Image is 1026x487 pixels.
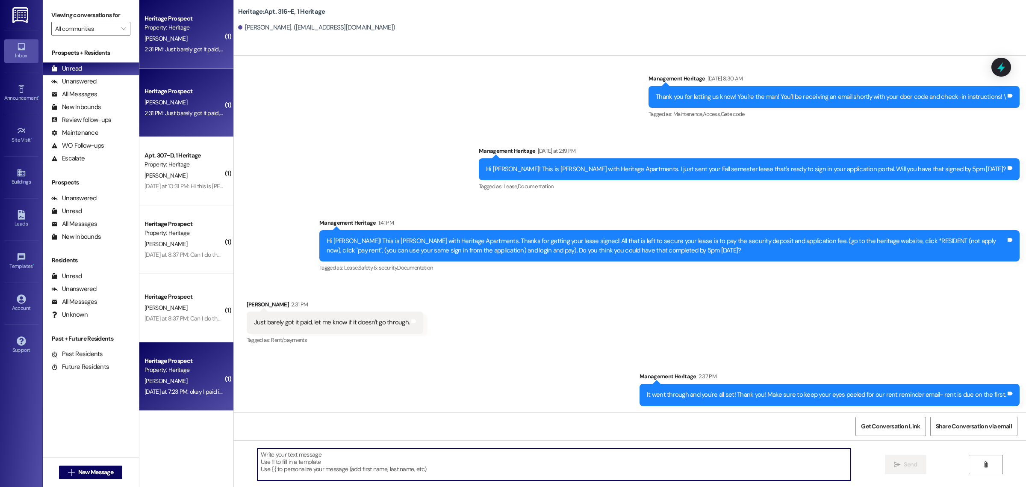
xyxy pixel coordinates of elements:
div: Unread [51,64,82,73]
button: New Message [59,466,122,479]
div: Prospects + Residents [43,48,139,57]
div: Future Residents [51,362,109,371]
div: 1:41 PM [376,218,394,227]
div: WO Follow-ups [51,141,104,150]
div: [PERSON_NAME]. ([EMAIL_ADDRESS][DOMAIN_NAME]) [238,23,395,32]
div: Heritage Prospect [144,14,224,23]
span: • [33,262,34,268]
div: Review follow-ups [51,116,111,125]
div: Escalate [51,154,85,163]
div: Tagged as: [319,261,1020,274]
div: Unanswered [51,285,97,294]
div: Maintenance [51,128,98,137]
button: Send [885,455,926,474]
div: Tagged as: [649,108,1020,120]
div: Tagged as: [247,334,424,346]
div: Property: Heritage [144,229,224,238]
span: • [31,136,32,142]
a: Leads [4,208,38,231]
span: [PERSON_NAME] [144,304,187,312]
span: Send [904,460,917,469]
div: 2:31 PM: Just barely got it paid, let me know if it doesn't go through. [144,109,308,117]
div: Heritage Prospect [144,87,224,96]
div: New Inbounds [51,103,101,112]
div: Unread [51,272,82,281]
div: Management Heritage [479,146,1020,158]
div: [DATE] at 7:23 PM: okay I paid it. my brother in law pick it up from the office for me. thank you [144,388,373,395]
div: Management Heritage [649,74,1020,86]
button: Share Conversation via email [930,417,1017,436]
span: Share Conversation via email [936,422,1012,431]
div: Thank you for letting us know! You're the man! You'll be receiving an email shortly with your doo... [656,92,1006,101]
span: [PERSON_NAME] [144,172,187,179]
div: Property: Heritage [144,160,224,169]
div: 2:37 PM [696,372,716,381]
div: Just barely got it paid, let me know if it doesn't go through. [254,318,410,327]
div: Management Heritage [640,372,1020,384]
div: Unanswered [51,194,97,203]
div: [DATE] at 2:19 PM [536,146,576,155]
span: Lease , [344,264,358,271]
div: Hi [PERSON_NAME]! This is [PERSON_NAME] with Heritage Apartments. I just sent your Fall semester ... [486,165,1006,174]
div: Property: Heritage [144,365,224,374]
a: Support [4,334,38,357]
input: All communities [55,22,117,36]
div: Unknown [51,310,88,319]
img: ResiDesk Logo [12,7,30,23]
div: Tagged as: [479,180,1020,193]
div: [PERSON_NAME] [247,300,424,312]
div: Unread [51,207,82,216]
span: New Message [78,468,113,477]
div: [DATE] at 8:37 PM: Can I do that through my old account or do I need to create a completely new a... [144,251,409,258]
i:  [982,461,989,468]
div: Property: Heritage [144,23,224,32]
a: Site Visit • [4,124,38,147]
div: Apt. 307~D, 1 Heritage [144,151,224,160]
span: Maintenance , [673,110,703,118]
a: Buildings [4,166,38,189]
div: Past Residents [51,350,103,359]
a: Templates • [4,250,38,273]
div: [DATE] at 8:37 PM: Can I do that through my old account or do I need to create a completely new a... [144,315,409,322]
i:  [68,469,74,476]
span: Lease , [504,183,518,190]
span: • [38,94,39,100]
div: 2:31 PM [289,300,308,309]
i:  [121,25,126,32]
button: Get Conversation Link [855,417,926,436]
div: Heritage Prospect [144,292,224,301]
span: Documentation [518,183,554,190]
div: [DATE] 8:30 AM [705,74,743,83]
span: [PERSON_NAME] [144,98,187,106]
div: New Inbounds [51,232,101,241]
div: Heritage Prospect [144,356,224,365]
span: [PERSON_NAME] [144,377,187,385]
span: Gate code [721,110,745,118]
span: Documentation [397,264,433,271]
div: All Messages [51,90,97,99]
div: Heritage Prospect [144,220,224,229]
a: Inbox [4,39,38,62]
span: [PERSON_NAME] [144,240,187,248]
div: All Messages [51,220,97,229]
div: Past + Future Residents [43,334,139,343]
i:  [894,461,900,468]
div: It went through and you're all set! Thank you! Make sure to keep your eyes peeled for our rent re... [647,390,1006,399]
div: All Messages [51,297,97,306]
div: [DATE] at 10:31 PM: Hi this is [PERSON_NAME], I wanted to make sure I have parking for winter sem... [144,182,398,190]
span: Get Conversation Link [861,422,920,431]
span: Rent/payments [271,336,307,344]
div: Prospects [43,178,139,187]
label: Viewing conversations for [51,9,130,22]
span: [PERSON_NAME] [144,35,187,42]
div: 2:31 PM: Just barely got it paid, let me know if it doesn't go through. [144,45,308,53]
div: Hi [PERSON_NAME]! This is [PERSON_NAME] with Heritage Apartments. Thanks for getting your lease s... [327,237,1006,255]
span: Safety & security , [358,264,397,271]
div: Management Heritage [319,218,1020,230]
b: Heritage: Apt. 316~E, 1 Heritage [238,7,325,16]
div: Residents [43,256,139,265]
span: Access , [703,110,720,118]
a: Account [4,292,38,315]
div: Unanswered [51,77,97,86]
